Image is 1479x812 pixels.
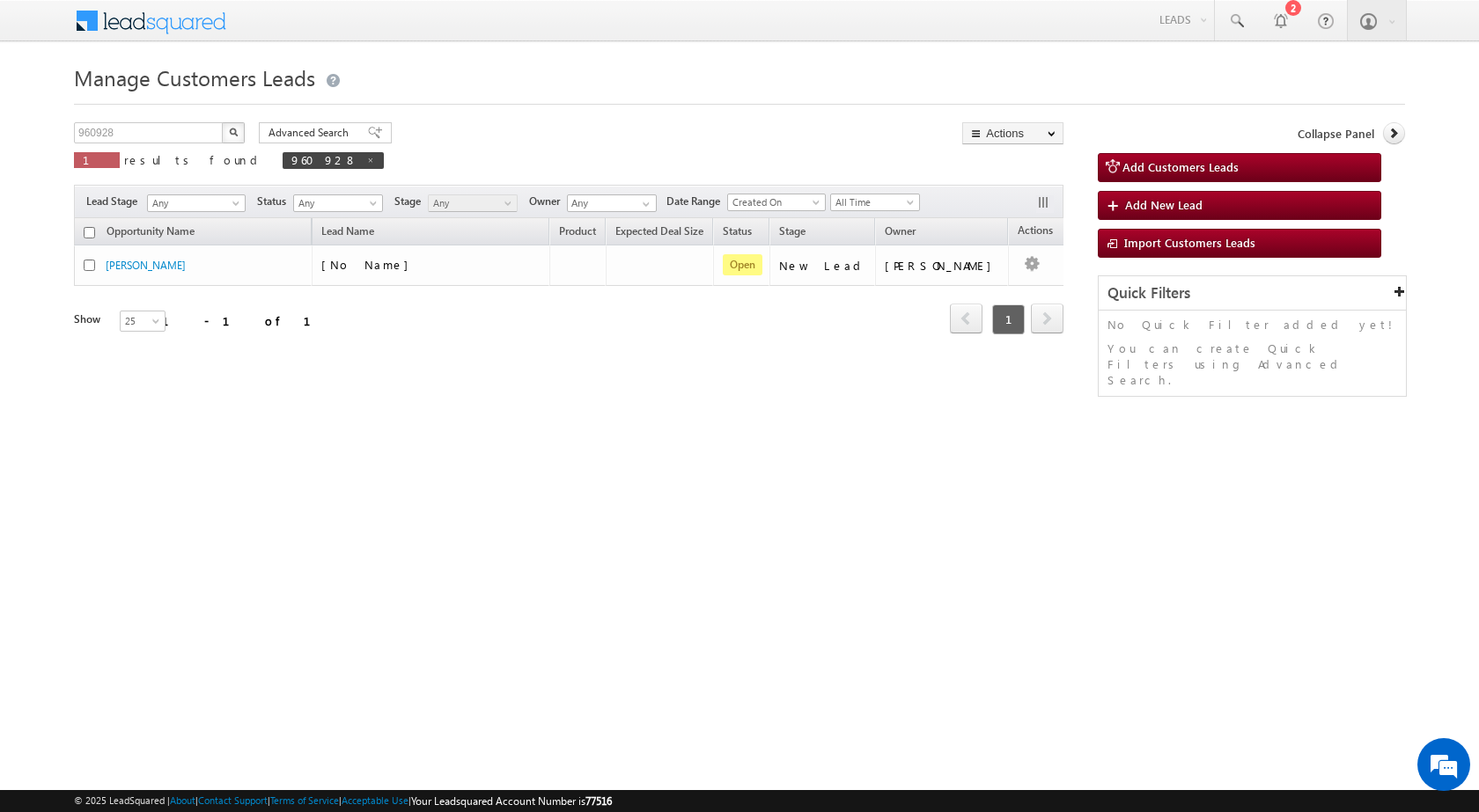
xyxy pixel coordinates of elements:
[830,194,920,211] a: All Time
[83,152,111,167] span: 1
[559,224,596,238] span: Product
[714,222,761,245] a: Status
[728,194,820,210] span: Created On
[124,152,264,167] span: results found
[120,311,166,332] a: 25
[727,194,826,211] a: Created On
[1122,159,1239,174] span: Add Customers Leads
[121,313,167,329] span: 25
[293,194,383,212] a: Any
[585,794,612,808] span: 77516
[98,222,203,245] a: Opportunity Name
[1298,126,1374,142] span: Collapse Panel
[885,224,916,238] span: Owner
[291,152,357,167] span: 960928
[229,128,238,136] img: Search
[962,122,1063,144] button: Actions
[950,305,982,333] a: prev
[294,195,378,211] span: Any
[106,259,186,272] a: [PERSON_NAME]
[269,125,354,141] span: Advanced Search
[257,194,293,209] span: Status
[429,195,512,211] span: Any
[779,258,867,274] div: New Lead
[162,311,332,331] div: 1 - 1 of 1
[1107,317,1397,333] p: No Quick Filter added yet!
[74,311,106,327] div: Show
[1124,235,1255,250] span: Import Customers Leads
[723,254,762,275] span: Open
[615,224,703,238] span: Expected Deal Size
[84,227,95,238] input: Check all records
[428,194,518,212] a: Any
[633,195,655,213] a: Show All Items
[779,224,806,238] span: Stage
[411,794,612,808] span: Your Leadsquared Account Number is
[1099,276,1406,311] div: Quick Filters
[342,794,408,806] a: Acceptable Use
[1125,197,1203,212] span: Add New Lead
[170,794,195,806] a: About
[313,222,383,245] span: Lead Name
[321,257,417,272] span: [No Name]
[950,304,982,333] span: prev
[770,222,814,245] a: Stage
[86,194,144,209] span: Lead Stage
[567,194,657,212] input: Type to Search
[198,794,268,806] a: Contact Support
[107,224,195,238] span: Opportunity Name
[1009,221,1062,244] span: Actions
[148,195,239,211] span: Any
[74,793,612,809] span: © 2025 LeadSquared | | | | |
[74,63,315,91] span: Manage Customers Leads
[992,304,1025,334] span: 1
[1031,305,1063,333] a: next
[270,794,339,806] a: Terms of Service
[1107,340,1397,388] p: You can create Quick Filters using Advanced Search.
[607,222,712,245] a: Expected Deal Size
[666,194,727,209] span: Date Range
[885,258,1000,274] div: [PERSON_NAME]
[147,194,246,212] a: Any
[831,194,915,210] span: All Time
[1031,304,1063,333] span: next
[529,194,567,209] span: Owner
[394,194,428,209] span: Stage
